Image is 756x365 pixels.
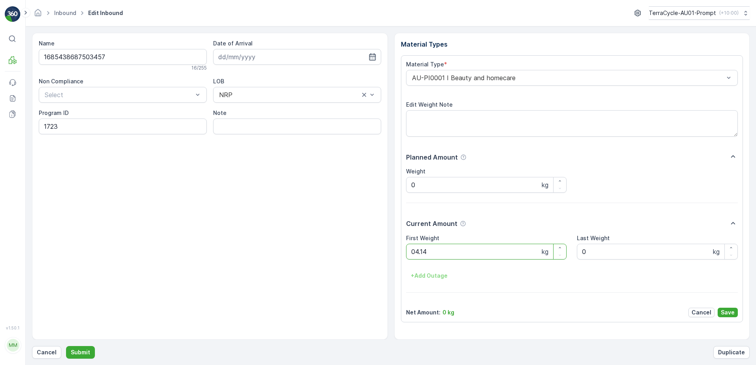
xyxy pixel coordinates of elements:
[42,143,60,149] span: [DATE]
[37,348,57,356] p: Cancel
[294,7,461,16] p: 01993126509999989136LJ8502953201000650300
[87,9,125,17] span: Edit Inbound
[213,40,253,47] label: Date of Arrival
[213,49,381,65] input: dd/mm/yyyy
[713,247,720,256] p: kg
[54,9,76,16] a: Inbound
[406,235,439,241] label: First Weight
[718,348,745,356] p: Duplicate
[213,78,224,85] label: LOB
[649,6,750,20] button: TerraCycle-AU01-Prompt(+10:00)
[718,308,738,317] button: Save
[49,169,102,175] span: AU-PI0007 I Razors
[34,11,42,18] a: Homepage
[406,309,440,316] p: Net Amount :
[7,143,42,149] span: Arrive Date :
[5,332,21,359] button: MM
[688,308,714,317] button: Cancel
[39,109,69,116] label: Program ID
[39,40,55,47] label: Name
[7,156,45,162] span: First Weight :
[7,130,26,136] span: Name :
[406,219,457,228] p: Current Amount
[406,269,452,282] button: +Add Outage
[191,65,207,71] p: 16 / 255
[7,339,19,352] div: MM
[713,346,750,359] button: Duplicate
[577,235,610,241] label: Last Weight
[460,154,467,160] div: Help Tooltip Icon
[32,346,61,359] button: Cancel
[213,109,227,116] label: Note
[44,195,56,201] span: 0 kg
[721,309,735,316] p: Save
[401,40,743,49] p: Material Types
[45,90,193,100] p: Select
[66,346,95,359] button: Submit
[406,101,453,108] label: Edit Weight Note
[7,169,49,175] span: Material Type :
[7,182,44,188] span: Net Amount :
[442,309,454,316] p: 0 kg
[406,168,425,175] label: Weight
[719,10,739,16] p: ( +10:00 )
[692,309,711,316] p: Cancel
[44,182,64,188] span: 0.56 kg
[39,78,83,85] label: Non Compliance
[26,130,165,136] span: 01993126509999989136LJ8502953201000650300
[460,220,466,227] div: Help Tooltip Icon
[7,195,44,201] span: Last Weight :
[5,325,21,330] span: v 1.50.1
[411,272,448,280] p: + Add Outage
[45,156,65,162] span: 0.56 kg
[5,6,21,22] img: logo
[542,247,548,256] p: kg
[649,9,716,17] p: TerraCycle-AU01-Prompt
[406,61,444,68] label: Material Type
[406,152,458,162] p: Planned Amount
[542,180,548,190] p: kg
[71,348,90,356] p: Submit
